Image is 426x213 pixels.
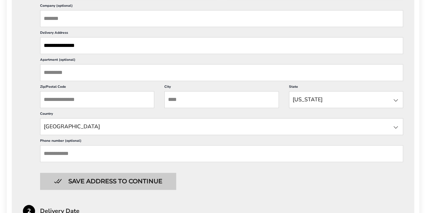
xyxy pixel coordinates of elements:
input: City [164,91,278,108]
label: Company (optional) [40,3,403,10]
input: State [289,91,403,108]
label: Country [40,111,403,118]
label: State [289,84,403,91]
input: Apartment [40,64,403,81]
input: ZIP [40,91,154,108]
label: City [164,84,278,91]
input: Company [40,10,403,27]
input: Delivery Address [40,37,403,54]
label: Phone number (optional) [40,138,403,145]
label: Apartment (optional) [40,57,403,64]
input: State [40,118,403,135]
label: Delivery Address [40,30,403,37]
button: Button save address [40,173,176,190]
label: Zip/Postal Code [40,84,154,91]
